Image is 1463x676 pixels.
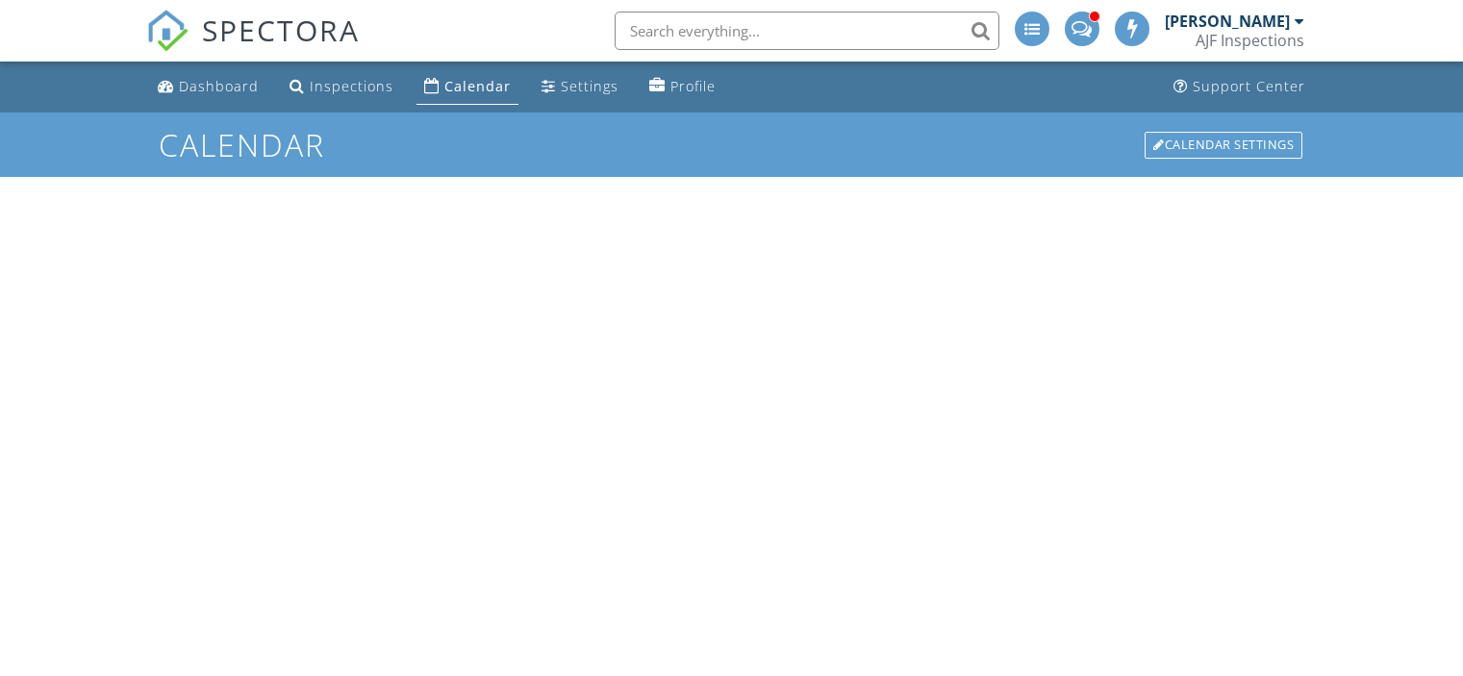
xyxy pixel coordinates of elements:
[146,10,189,52] img: The Best Home Inspection Software - Spectora
[146,26,360,66] a: SPECTORA
[534,69,626,105] a: Settings
[1145,132,1302,159] div: Calendar Settings
[179,77,259,95] div: Dashboard
[159,128,1304,162] h1: Calendar
[1196,31,1304,50] div: AJF Inspections
[1193,77,1305,95] div: Support Center
[416,69,518,105] a: Calendar
[561,77,618,95] div: Settings
[282,69,401,105] a: Inspections
[1165,12,1290,31] div: [PERSON_NAME]
[310,77,393,95] div: Inspections
[444,77,511,95] div: Calendar
[150,69,266,105] a: Dashboard
[642,69,723,105] a: Profile
[670,77,716,95] div: Profile
[1166,69,1313,105] a: Support Center
[202,10,360,50] span: SPECTORA
[1143,130,1304,161] a: Calendar Settings
[615,12,999,50] input: Search everything...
